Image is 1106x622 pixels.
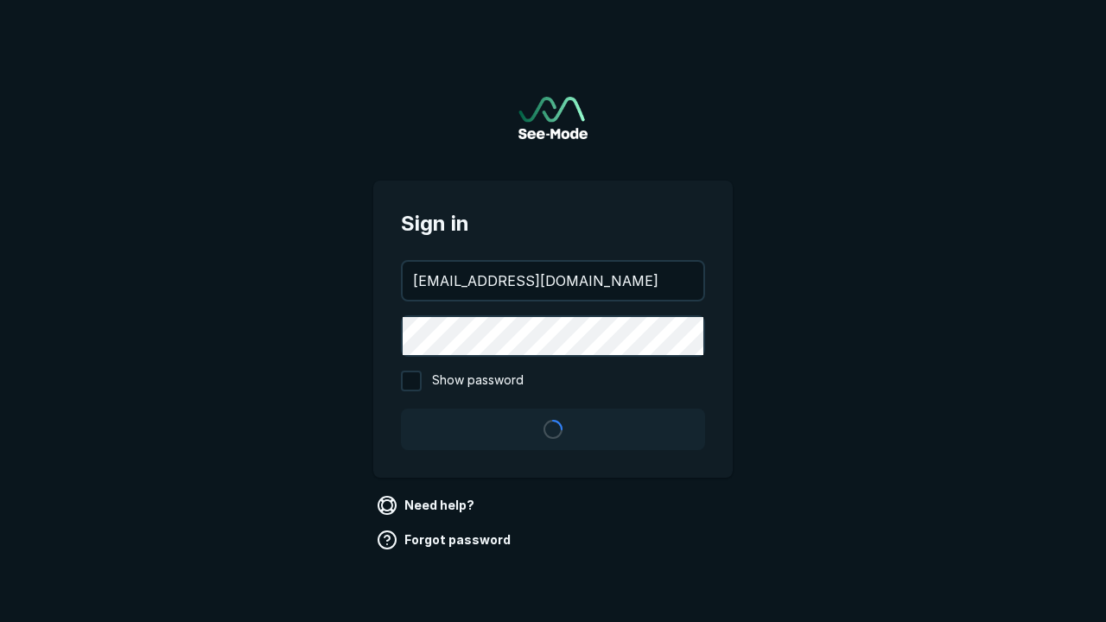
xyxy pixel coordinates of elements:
img: See-Mode Logo [518,97,588,139]
a: Forgot password [373,526,518,554]
input: your@email.com [403,262,703,300]
a: Go to sign in [518,97,588,139]
span: Sign in [401,208,705,239]
a: Need help? [373,492,481,519]
span: Show password [432,371,524,391]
